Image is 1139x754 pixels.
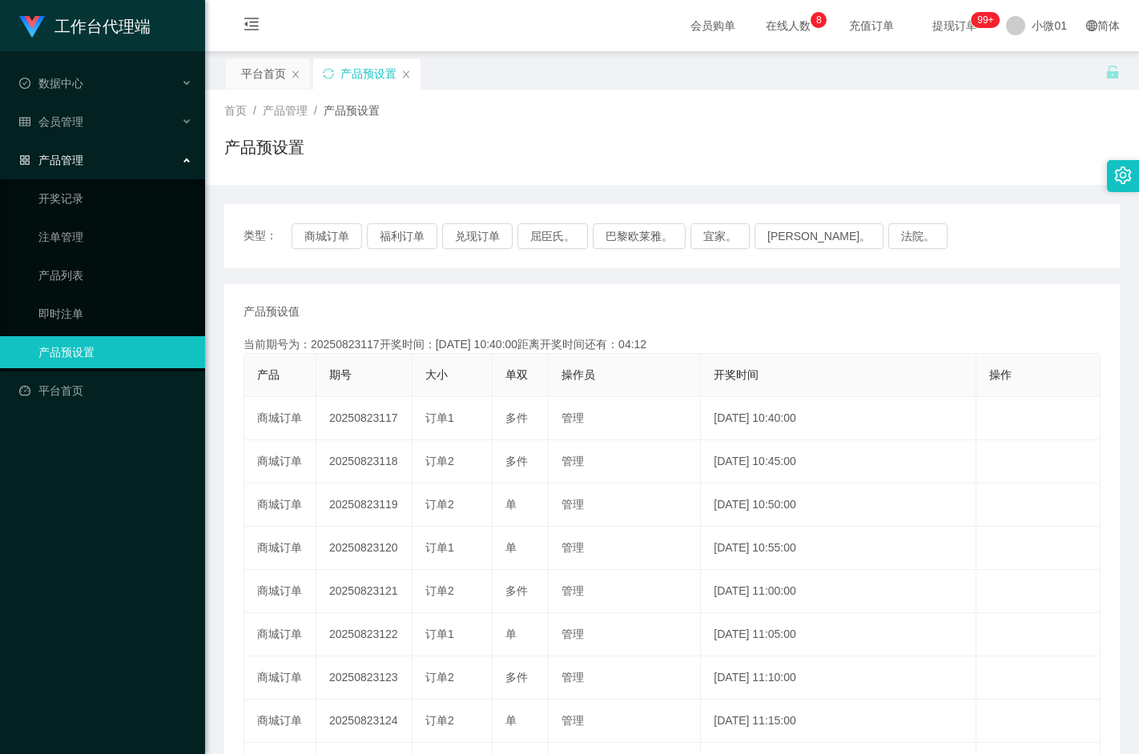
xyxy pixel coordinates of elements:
[367,223,437,249] button: 福利订单
[549,570,701,613] td: 管理
[549,613,701,656] td: 管理
[19,78,30,89] i: 图标： check-circle-o
[243,336,1101,353] div: 当前期号为：20250823117开奖时间：[DATE] 10:40:00距离开奖时间还有：04:12
[505,368,528,381] span: 单双
[1097,19,1120,32] font: 简体
[38,221,192,253] a: 注单管理
[442,223,513,249] button: 兑现订单
[755,223,883,249] button: [PERSON_NAME]。
[19,375,192,407] a: 图标： 仪表板平台首页
[340,58,396,89] div: 产品预设置
[54,1,151,52] h1: 工作台代理端
[292,223,362,249] button: 商城订单
[224,1,279,52] i: 图标： menu-fold
[316,656,413,700] td: 20250823123
[425,714,454,727] span: 订单2
[701,527,976,570] td: [DATE] 10:55:00
[244,570,316,613] td: 商城订单
[932,19,977,32] font: 提现订单
[701,440,976,483] td: [DATE] 10:45:00
[38,154,83,166] font: 产品管理
[549,483,701,527] td: 管理
[714,368,759,381] span: 开奖时间
[19,116,30,127] i: 图标： table
[425,455,454,467] span: 订单2
[316,527,413,570] td: 20250823120
[241,58,286,89] div: 平台首页
[517,223,588,249] button: 屈臣氏。
[549,656,701,700] td: 管理
[505,628,517,640] span: 单
[38,298,192,330] a: 即时注单
[561,368,595,381] span: 操作员
[549,527,701,570] td: 管理
[701,570,976,613] td: [DATE] 11:00:00
[329,368,352,381] span: 期号
[316,440,413,483] td: 20250823118
[316,397,413,440] td: 20250823117
[549,700,701,743] td: 管理
[253,104,256,117] span: /
[244,527,316,570] td: 商城订单
[38,259,192,291] a: 产品列表
[243,303,300,320] span: 产品预设值
[19,19,151,32] a: 工作台代理端
[593,223,686,249] button: 巴黎欧莱雅。
[316,700,413,743] td: 20250823124
[701,700,976,743] td: [DATE] 11:15:00
[316,483,413,527] td: 20250823119
[701,613,976,656] td: [DATE] 11:05:00
[888,223,948,249] button: 法院。
[425,411,454,424] span: 订单1
[425,671,454,684] span: 订单2
[505,584,528,597] span: 多件
[549,440,701,483] td: 管理
[701,483,976,527] td: [DATE] 10:50:00
[1105,65,1120,79] i: 图标： 解锁
[243,223,292,249] span: 类型：
[263,104,308,117] span: 产品管理
[19,16,45,38] img: logo.9652507e.png
[816,12,822,28] p: 8
[701,397,976,440] td: [DATE] 10:40:00
[244,397,316,440] td: 商城订单
[505,714,517,727] span: 单
[224,135,304,159] h1: 产品预设置
[38,182,192,215] a: 开奖记录
[549,397,701,440] td: 管理
[323,68,334,79] i: 图标： 同步
[766,19,811,32] font: 在线人数
[425,498,454,511] span: 订单2
[425,628,454,640] span: 订单1
[505,498,517,511] span: 单
[38,77,83,90] font: 数据中心
[690,223,750,249] button: 宜家。
[1114,166,1132,184] i: 图标： 设置
[505,455,528,467] span: 多件
[244,700,316,743] td: 商城订单
[316,570,413,613] td: 20250823121
[505,541,517,554] span: 单
[505,671,528,684] span: 多件
[291,70,300,79] i: 图标： 关闭
[505,411,528,424] span: 多件
[324,104,380,117] span: 产品预设置
[849,19,894,32] font: 充值订单
[425,541,454,554] span: 订单1
[244,440,316,483] td: 商城订单
[811,12,827,28] sup: 8
[425,368,448,381] span: 大小
[38,115,83,128] font: 会员管理
[971,12,1000,28] sup: 926
[401,70,411,79] i: 图标： 关闭
[257,368,280,381] span: 产品
[244,483,316,527] td: 商城订单
[38,336,192,368] a: 产品预设置
[244,656,316,700] td: 商城订单
[19,154,30,166] i: 图标： AppStore-O
[1086,20,1097,31] i: 图标： global
[224,104,247,117] span: 首页
[425,584,454,597] span: 订单2
[316,613,413,656] td: 20250823122
[701,656,976,700] td: [DATE] 11:10:00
